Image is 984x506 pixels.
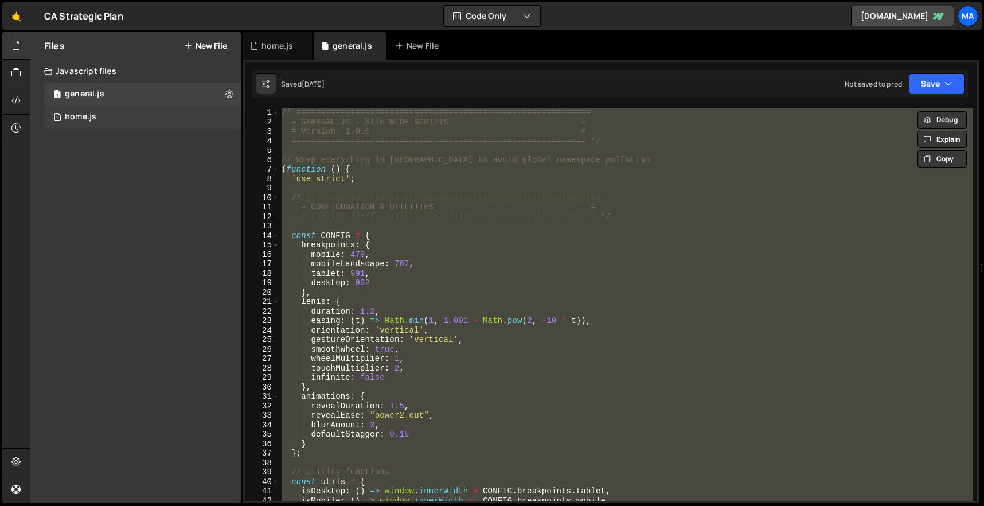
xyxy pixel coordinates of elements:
div: 42 [245,496,279,506]
span: 1 [54,114,61,123]
div: 25 [245,335,279,345]
div: 17131/47264.js [44,83,241,106]
div: 10 [245,193,279,203]
button: Code Only [444,6,540,26]
button: Explain [917,131,967,148]
div: 39 [245,468,279,477]
div: 4 [245,137,279,146]
div: Saved [281,79,325,89]
div: home.js [65,112,96,122]
div: 26 [245,345,279,355]
a: [DOMAIN_NAME] [851,6,954,26]
div: 7 [245,165,279,174]
button: Copy [917,150,967,168]
div: 17131/47267.js [44,106,241,129]
div: 1 [245,108,279,118]
div: 14 [245,231,279,241]
button: Save [909,73,965,94]
div: 41 [245,486,279,496]
div: 21 [245,297,279,307]
div: 18 [245,269,279,279]
div: 34 [245,421,279,430]
div: 8 [245,174,279,184]
div: 19 [245,278,279,288]
div: 9 [245,184,279,193]
div: general.js [65,89,104,99]
div: 35 [245,430,279,439]
div: 22 [245,307,279,317]
div: 2 [245,118,279,127]
a: 🤙 [2,2,30,30]
div: 36 [245,439,279,449]
div: 29 [245,373,279,383]
div: 23 [245,316,279,326]
div: general.js [333,40,372,52]
div: CA Strategic Plan [44,9,123,23]
div: 31 [245,392,279,402]
div: [DATE] [302,79,325,89]
div: 24 [245,326,279,336]
div: 33 [245,411,279,421]
a: Ma [958,6,978,26]
div: Not saved to prod [845,79,902,89]
div: 37 [245,449,279,458]
button: Debug [917,111,967,129]
div: 20 [245,288,279,298]
div: 13 [245,221,279,231]
div: 16 [245,250,279,260]
div: 28 [245,364,279,373]
span: 1 [54,91,61,100]
h2: Files [44,40,65,52]
div: 15 [245,240,279,250]
div: 6 [245,155,279,165]
div: 27 [245,354,279,364]
div: New File [395,40,443,52]
div: 5 [245,146,279,155]
div: 11 [245,203,279,212]
div: Javascript files [30,60,241,83]
div: 17 [245,259,279,269]
div: 32 [245,402,279,411]
div: 30 [245,383,279,392]
div: 40 [245,477,279,487]
div: 38 [245,458,279,468]
div: 12 [245,212,279,222]
div: home.js [261,40,293,52]
div: 3 [245,127,279,137]
button: New File [184,41,227,50]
